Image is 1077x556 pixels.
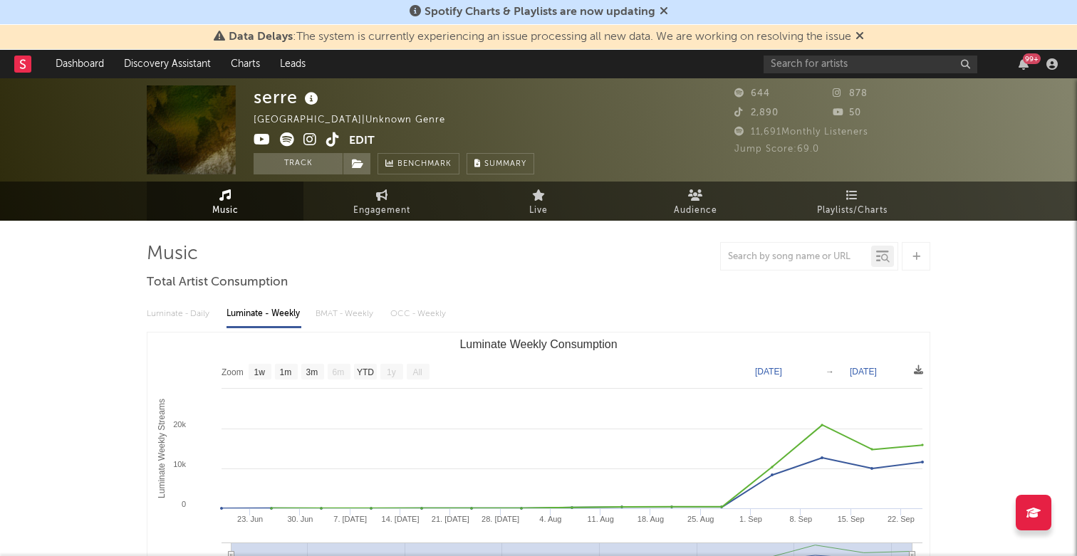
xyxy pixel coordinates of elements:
[212,202,239,219] span: Music
[46,50,114,78] a: Dashboard
[173,420,186,429] text: 20k
[755,367,782,377] text: [DATE]
[147,182,303,221] a: Music
[789,515,812,523] text: 8. Sep
[147,274,288,291] span: Total Artist Consumption
[1023,53,1041,64] div: 99 +
[221,50,270,78] a: Charts
[774,182,930,221] a: Playlists/Charts
[254,367,266,377] text: 1w
[734,145,819,154] span: Jump Score: 69.0
[764,56,977,73] input: Search for artists
[114,50,221,78] a: Discovery Assistant
[721,251,871,263] input: Search by song name or URL
[254,85,322,109] div: serre
[484,160,526,168] span: Summary
[425,6,655,18] span: Spotify Charts & Playlists are now updating
[182,500,186,508] text: 0
[734,108,779,117] span: 2,890
[888,515,915,523] text: 22. Sep
[467,153,534,174] button: Summary
[173,460,186,468] text: 10k
[826,367,834,377] text: →
[638,515,664,523] text: 18. Aug
[833,89,868,98] span: 878
[254,153,343,174] button: Track
[229,31,851,43] span: : The system is currently experiencing an issue processing all new data. We are working on resolv...
[617,182,774,221] a: Audience
[157,399,167,498] text: Luminate Weekly Streams
[432,515,469,523] text: 21. [DATE]
[833,108,861,117] span: 50
[660,6,668,18] span: Dismiss
[280,367,292,377] text: 1m
[460,182,617,221] a: Live
[306,367,318,377] text: 3m
[378,153,459,174] a: Benchmark
[270,50,316,78] a: Leads
[397,156,452,173] span: Benchmark
[838,515,865,523] text: 15. Sep
[855,31,864,43] span: Dismiss
[412,367,422,377] text: All
[353,202,410,219] span: Engagement
[687,515,714,523] text: 25. Aug
[529,202,548,219] span: Live
[539,515,561,523] text: 4. Aug
[222,367,244,377] text: Zoom
[817,202,888,219] span: Playlists/Charts
[382,515,420,523] text: 14. [DATE]
[229,31,293,43] span: Data Delays
[237,515,263,523] text: 23. Jun
[227,302,301,326] div: Luminate - Weekly
[287,515,313,523] text: 30. Jun
[1019,58,1029,70] button: 99+
[254,112,462,129] div: [GEOGRAPHIC_DATA] | Unknown Genre
[734,89,770,98] span: 644
[349,132,375,150] button: Edit
[333,515,367,523] text: 7. [DATE]
[587,515,613,523] text: 11. Aug
[357,367,374,377] text: YTD
[459,338,617,350] text: Luminate Weekly Consumption
[674,202,717,219] span: Audience
[333,367,345,377] text: 6m
[739,515,762,523] text: 1. Sep
[387,367,396,377] text: 1y
[482,515,519,523] text: 28. [DATE]
[303,182,460,221] a: Engagement
[850,367,877,377] text: [DATE]
[734,127,868,137] span: 11,691 Monthly Listeners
